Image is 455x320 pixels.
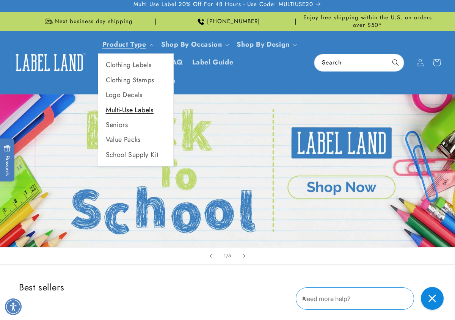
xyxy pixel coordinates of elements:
a: Multi-Use Labels [98,103,173,118]
span: / [226,252,229,259]
a: Product Type [102,39,146,49]
summary: Product Type [98,36,157,53]
a: Seniors [98,118,173,132]
h2: Best sellers [19,281,436,293]
div: Announcement [19,12,156,31]
span: FAQ [168,58,183,67]
img: Label Land [11,51,87,74]
iframe: Gorgias Floating Chat [296,284,447,312]
span: Multi Use Label 20% Off For 48 Hours - Use Code: MULTIUSE20 [133,1,313,8]
div: Announcement [159,12,296,31]
a: School Supply Kit [98,147,173,162]
a: Clothing Stamps [98,73,173,88]
button: Search [387,54,404,71]
a: FAQ [164,53,188,71]
span: Enjoy free shipping within the U.S. on orders over $50* [299,14,436,29]
a: Clothing Labels [98,58,173,72]
a: Logo Decals [98,88,173,102]
span: 5 [228,252,231,259]
a: Label Land [9,48,90,77]
span: 1 [224,252,226,259]
a: Label Guide [188,53,238,71]
button: Next slide [236,248,253,264]
span: Shop By Occasion [161,40,222,49]
span: Join Affiliate Program [102,76,176,85]
summary: Shop By Design [232,36,300,53]
span: Label Guide [192,58,234,67]
span: [PHONE_NUMBER] [207,18,260,25]
button: Previous slide [202,248,219,264]
span: Next business day shipping [55,18,133,25]
div: Announcement [299,12,436,31]
span: Rewards [4,145,11,176]
div: Accessibility Menu [5,298,22,315]
summary: Shop By Occasion [157,36,232,53]
a: Value Packs [98,132,173,147]
a: Shop By Design [237,39,289,49]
